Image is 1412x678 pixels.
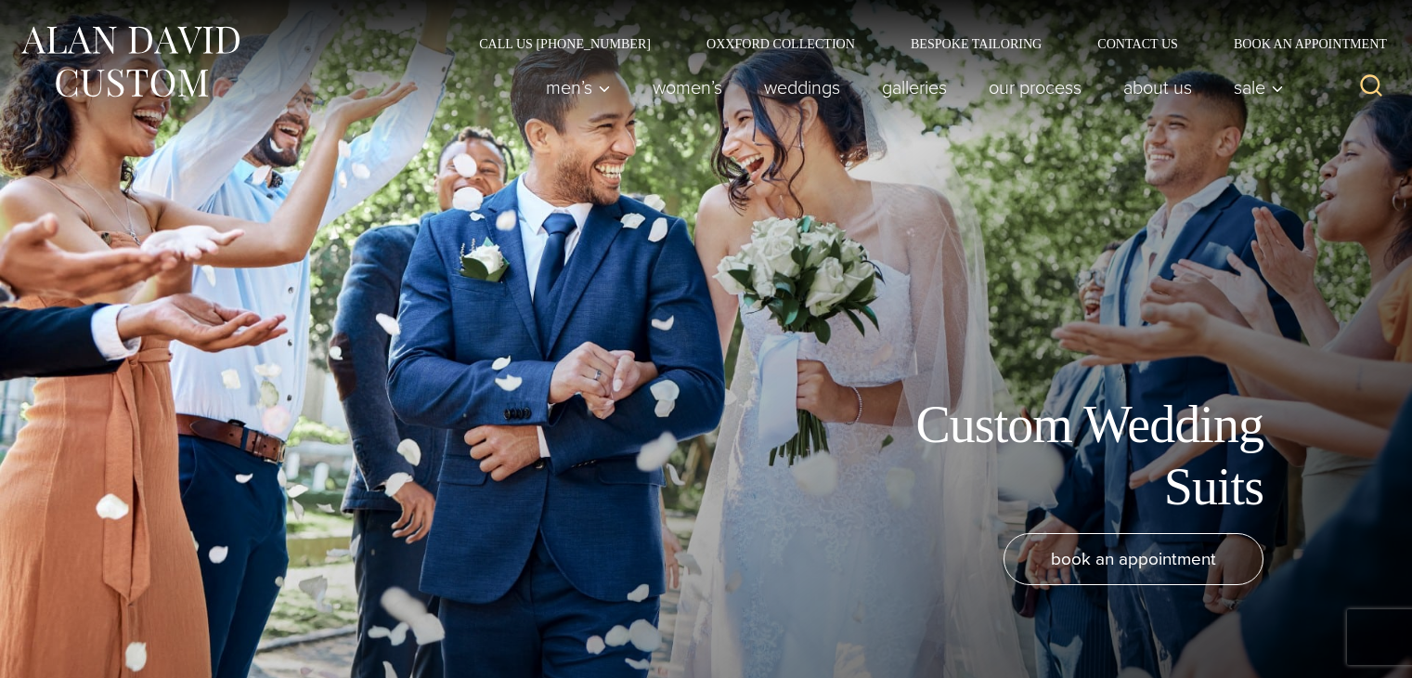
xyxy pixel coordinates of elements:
a: Book an Appointment [1206,37,1393,50]
a: book an appointment [1004,533,1263,585]
nav: Primary Navigation [525,69,1294,106]
span: Men’s [546,78,611,97]
img: Alan David Custom [19,20,241,103]
a: weddings [744,69,861,106]
a: Call Us [PHONE_NUMBER] [451,37,679,50]
span: book an appointment [1051,545,1216,572]
a: Women’s [632,69,744,106]
span: Sale [1234,78,1284,97]
a: Bespoke Tailoring [883,37,1069,50]
nav: Secondary Navigation [451,37,1393,50]
a: Contact Us [1069,37,1206,50]
a: Oxxford Collection [679,37,883,50]
h1: Custom Wedding Suits [846,394,1263,518]
a: Galleries [861,69,968,106]
button: View Search Form [1349,65,1393,110]
a: About Us [1103,69,1213,106]
a: Our Process [968,69,1103,106]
